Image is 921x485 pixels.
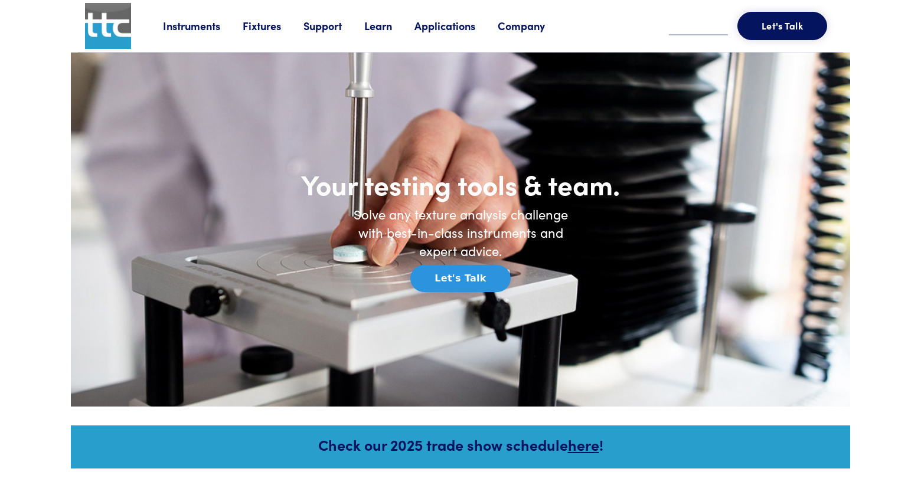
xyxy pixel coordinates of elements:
a: here [568,434,599,455]
a: Instruments [163,18,243,33]
img: ttc_logo_1x1_v1.0.png [85,3,131,49]
button: Let's Talk [410,265,510,292]
a: Learn [364,18,414,33]
h1: Your testing tools & team. [224,167,697,201]
a: Applications [414,18,498,33]
h5: Check our 2025 trade show schedule ! [87,434,834,455]
h6: Solve any texture analysis challenge with best-in-class instruments and expert advice. [342,205,579,260]
a: Fixtures [243,18,303,33]
a: Support [303,18,364,33]
a: Company [498,18,567,33]
button: Let's Talk [737,12,827,40]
